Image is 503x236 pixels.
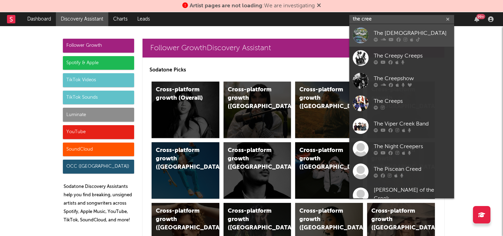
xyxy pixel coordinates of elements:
[374,29,451,37] div: The [DEMOGRAPHIC_DATA]
[349,24,454,47] a: The [DEMOGRAPHIC_DATA]
[349,15,454,24] input: Search for artists
[63,39,134,53] div: Follower Growth
[374,74,451,83] div: The Creepshow
[299,146,347,172] div: Cross-platform growth ([GEOGRAPHIC_DATA]/GSA)
[349,115,454,137] a: The Viper Creek Band
[190,3,315,9] span: : We are investigating
[228,146,275,172] div: Cross-platform growth ([GEOGRAPHIC_DATA])
[349,69,454,92] a: The Creepshow
[63,73,134,87] div: TikTok Videos
[371,207,419,232] div: Cross-platform growth ([GEOGRAPHIC_DATA])
[63,125,134,139] div: YouTube
[349,183,454,211] a: [PERSON_NAME] of the Creek
[152,82,219,138] a: Cross-platform growth (Overall)
[374,186,451,203] div: [PERSON_NAME] of the Creek
[374,165,451,173] div: The Piscean Creed
[190,3,262,9] span: Artist pages are not loading
[22,12,56,26] a: Dashboard
[156,207,203,232] div: Cross-platform growth ([GEOGRAPHIC_DATA])
[374,142,451,151] div: The Night Creepers
[150,66,437,74] p: Sodatone Picks
[474,16,479,22] button: 99+
[349,137,454,160] a: The Night Creepers
[349,92,454,115] a: The Creeps
[56,12,108,26] a: Discovery Assistant
[228,207,275,232] div: Cross-platform growth ([GEOGRAPHIC_DATA])
[299,86,347,111] div: Cross-platform growth ([GEOGRAPHIC_DATA])
[63,143,134,157] div: SoundCloud
[156,146,203,172] div: Cross-platform growth ([GEOGRAPHIC_DATA])
[224,82,291,138] a: Cross-platform growth ([GEOGRAPHIC_DATA])
[349,160,454,183] a: The Piscean Creed
[152,142,219,199] a: Cross-platform growth ([GEOGRAPHIC_DATA])
[63,160,134,174] div: OCC ([GEOGRAPHIC_DATA])
[295,142,363,199] a: Cross-platform growth ([GEOGRAPHIC_DATA]/GSA)
[299,207,347,232] div: Cross-platform growth ([GEOGRAPHIC_DATA])
[374,52,451,60] div: The Creepy Creeps
[317,3,321,9] span: Dismiss
[108,12,132,26] a: Charts
[349,47,454,69] a: The Creepy Creeps
[374,97,451,105] div: The Creeps
[63,108,134,122] div: Luminate
[295,82,363,138] a: Cross-platform growth ([GEOGRAPHIC_DATA])
[63,91,134,105] div: TikTok Sounds
[156,86,203,102] div: Cross-platform growth (Overall)
[374,120,451,128] div: The Viper Creek Band
[228,86,275,111] div: Cross-platform growth ([GEOGRAPHIC_DATA])
[132,12,155,26] a: Leads
[224,142,291,199] a: Cross-platform growth ([GEOGRAPHIC_DATA])
[63,56,134,70] div: Spotify & Apple
[476,14,485,19] div: 99 +
[64,183,134,224] p: Sodatone Discovery Assistants help you find breaking, unsigned artists and songwriters across Spo...
[143,39,444,58] a: Follower GrowthDiscovery Assistant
